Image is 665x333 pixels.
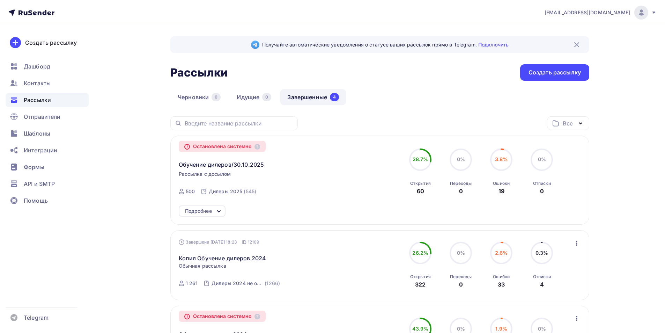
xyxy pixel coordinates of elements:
div: 0 [459,280,463,289]
div: 0 [459,187,463,195]
a: Шаблоны [6,126,89,140]
span: Шаблоны [24,129,50,138]
span: 0% [457,156,465,162]
div: 0 [262,93,271,101]
span: 12109 [248,239,260,246]
button: Все [547,116,589,130]
div: Создать рассылку [25,38,77,47]
a: Дилеры 2025 (545) [208,186,257,197]
div: 4 [330,93,339,101]
a: Черновики0 [170,89,228,105]
a: Отправители [6,110,89,124]
div: 4 [540,280,544,289]
div: Завершена [DATE] 18:23 [179,239,260,246]
a: Копия Обучение дилеров 2024 [179,254,266,262]
div: Все [563,119,572,128]
span: Помощь [24,196,48,205]
span: 1.9% [495,326,507,332]
div: Ошибки [493,181,510,186]
span: Рассылка с досылом [179,171,231,178]
div: 0 [212,93,221,101]
span: 28.7% [413,156,428,162]
div: Остановлена системно [179,311,266,322]
div: Переходы [450,181,472,186]
span: [EMAIL_ADDRESS][DOMAIN_NAME] [545,9,630,16]
span: ID [242,239,246,246]
span: Telegram [24,313,49,322]
div: 0 [540,187,544,195]
a: Идущие0 [229,89,279,105]
a: Дашборд [6,59,89,73]
span: 0% [457,250,465,256]
div: Переходы [450,274,472,280]
span: 3.8% [495,156,508,162]
div: Подробнее [185,207,212,215]
span: Контакты [24,79,51,87]
div: 322 [415,280,426,289]
a: Подключить [478,42,509,48]
div: Отписки [533,274,551,280]
div: Отписки [533,181,551,186]
a: Дилеры 2024 не отправленные (1266) [211,278,281,289]
span: 0.3% [535,250,548,256]
div: Дилеры 2024 не отправленные [212,280,263,287]
h2: Рассылки [170,66,228,80]
span: 26.2% [412,250,428,256]
img: Telegram [251,41,259,49]
div: 33 [498,280,505,289]
div: Открытия [410,274,431,280]
a: Формы [6,160,89,174]
span: Рассылки [24,96,51,104]
span: Интеграции [24,146,57,154]
span: Обычная рассылка [179,262,226,269]
div: 19 [498,187,504,195]
a: [EMAIL_ADDRESS][DOMAIN_NAME] [545,6,657,20]
div: Открытия [410,181,431,186]
div: Дилеры 2025 [209,188,243,195]
span: 0% [457,326,465,332]
div: 1 261 [186,280,198,287]
span: 0% [538,156,546,162]
span: Получайте автоматические уведомления о статусе ваших рассылок прямо в Telegram. [262,41,509,48]
div: Ошибки [493,274,510,280]
div: 60 [417,187,424,195]
span: API и SMTP [24,180,55,188]
span: 0% [538,326,546,332]
span: Отправители [24,113,61,121]
div: (1266) [265,280,280,287]
div: Остановлена системно [179,141,266,152]
div: 500 [186,188,195,195]
a: Контакты [6,76,89,90]
span: Обучение дилеров/30.10.2025 [179,160,264,169]
input: Введите название рассылки [185,120,294,127]
div: Создать рассылку [529,68,581,77]
a: Рассылки [6,93,89,107]
div: (545) [244,188,256,195]
a: Завершенные4 [280,89,346,105]
span: Формы [24,163,44,171]
span: Дашборд [24,62,50,71]
span: 43.9% [412,326,428,332]
span: 2.6% [495,250,508,256]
